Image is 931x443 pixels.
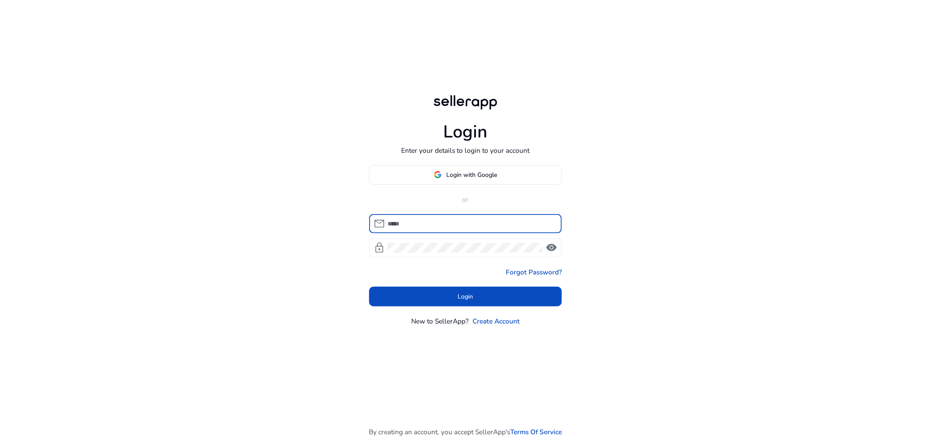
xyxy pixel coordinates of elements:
span: lock [374,242,385,253]
h1: Login [444,122,488,143]
p: Enter your details to login to your account [402,145,530,155]
span: visibility [546,242,557,253]
a: Terms Of Service [511,427,562,437]
p: or [369,194,562,204]
p: New to SellerApp? [411,316,469,326]
a: Forgot Password? [506,267,562,277]
span: mail [374,218,385,229]
a: Create Account [473,316,520,326]
button: Login with Google [369,165,562,185]
span: Login [458,292,473,301]
button: Login [369,287,562,306]
img: google-logo.svg [434,171,442,179]
span: Login with Google [446,170,497,179]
